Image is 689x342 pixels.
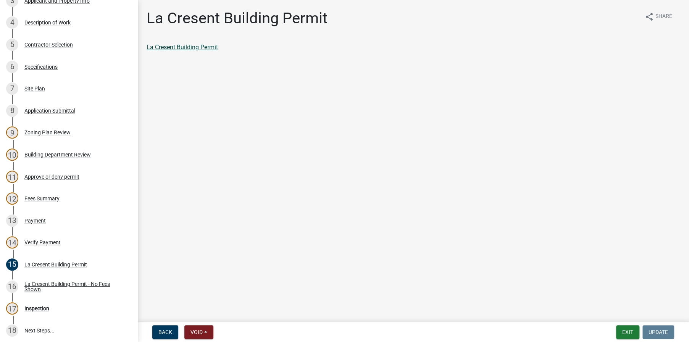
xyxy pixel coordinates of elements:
[6,82,18,95] div: 7
[24,42,73,47] div: Contractor Selection
[6,126,18,139] div: 9
[147,9,328,27] h1: La Cresent Building Permit
[152,325,178,339] button: Back
[6,236,18,248] div: 14
[24,64,58,69] div: Specifications
[24,196,60,201] div: Fees Summary
[158,329,172,335] span: Back
[6,302,18,315] div: 17
[6,258,18,271] div: 15
[24,262,87,267] div: La Cresent Building Permit
[24,174,79,179] div: Approve or deny permit
[6,105,18,117] div: 8
[642,325,674,339] button: Update
[645,12,654,21] i: share
[6,148,18,161] div: 10
[190,329,203,335] span: Void
[6,324,18,337] div: 18
[24,108,75,113] div: Application Submittal
[6,171,18,183] div: 11
[147,44,218,51] a: La Cresent Building Permit
[24,130,71,135] div: Zoning Plan Review
[24,218,46,223] div: Payment
[24,281,125,292] div: La Cresent Building Permit - No Fees Shown
[616,325,639,339] button: Exit
[24,20,71,25] div: Description of Work
[6,61,18,73] div: 6
[649,329,668,335] span: Update
[6,215,18,227] div: 13
[639,9,678,24] button: shareShare
[6,281,18,293] div: 16
[24,152,91,157] div: Building Department Review
[6,192,18,205] div: 12
[6,16,18,29] div: 4
[6,39,18,51] div: 5
[655,12,672,21] span: Share
[24,240,61,245] div: Verify Payment
[24,86,45,91] div: Site Plan
[184,325,213,339] button: Void
[24,306,49,311] div: Inspection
